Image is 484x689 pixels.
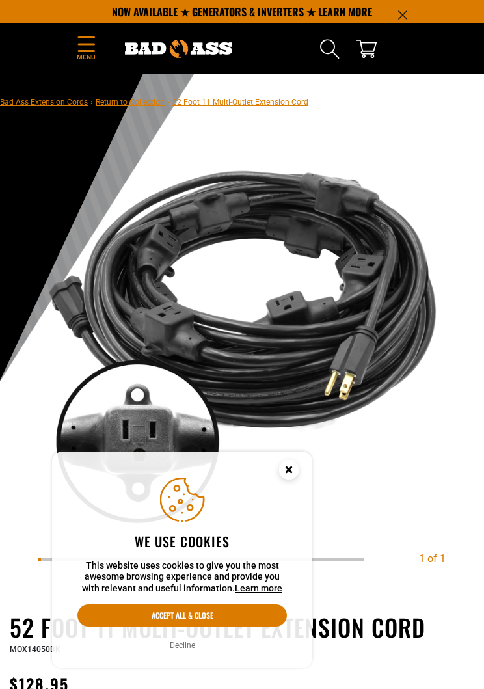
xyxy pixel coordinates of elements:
[77,604,287,627] button: Accept all & close
[76,34,96,64] summary: Menu
[90,98,93,107] span: ›
[419,551,446,567] div: 1 of 1
[77,533,287,550] h2: We use cookies
[77,560,287,595] p: This website uses cookies to give you the most awesome browsing experience and provide you with r...
[172,98,308,107] span: 52 Foot 11 Multi-Outlet Extension Cord
[52,452,312,669] aside: Cookie Consent
[319,38,340,59] summary: Search
[125,40,232,57] img: Bad Ass Extension Cords
[38,131,446,539] img: black
[167,98,170,107] span: ›
[10,614,474,641] h1: 52 Foot 11 Multi-Outlet Extension Cord
[166,639,199,652] button: Decline
[96,98,165,107] a: Return to Collection
[76,52,96,62] span: Menu
[10,645,60,654] span: MOX14050BK
[235,583,282,593] a: Learn more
